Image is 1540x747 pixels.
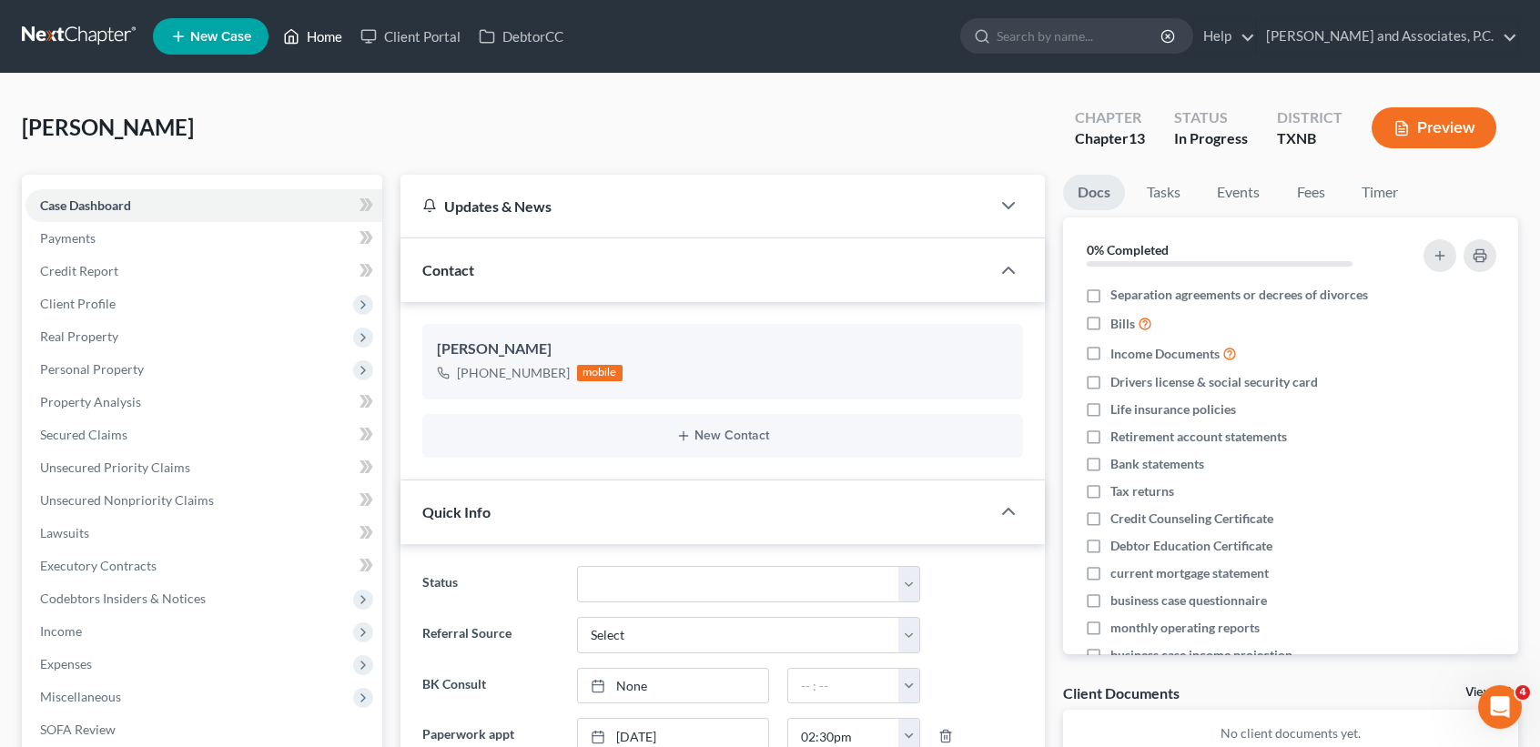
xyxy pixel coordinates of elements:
span: Life insurance policies [1110,400,1236,419]
span: current mortgage statement [1110,564,1269,582]
span: 4 [1515,685,1530,700]
label: Referral Source [413,617,568,653]
div: Chapter [1075,107,1145,128]
span: Quick Info [422,503,491,520]
span: Executory Contracts [40,558,157,573]
input: Search by name... [997,19,1163,53]
span: Credit Report [40,263,118,278]
a: Secured Claims [25,419,382,451]
span: Retirement account statements [1110,428,1287,446]
a: Payments [25,222,382,255]
a: Case Dashboard [25,189,382,222]
div: District [1277,107,1342,128]
span: 13 [1129,129,1145,146]
span: Separation agreements or decrees of divorces [1110,286,1368,304]
a: Tasks [1132,175,1195,210]
a: Events [1202,175,1274,210]
span: Credit Counseling Certificate [1110,510,1273,528]
span: Bank statements [1110,455,1204,473]
a: View All [1465,686,1511,699]
a: Unsecured Priority Claims [25,451,382,484]
a: SOFA Review [25,713,382,746]
label: Status [413,566,568,602]
span: Case Dashboard [40,197,131,213]
strong: 0% Completed [1087,242,1169,257]
div: In Progress [1174,128,1248,149]
div: TXNB [1277,128,1342,149]
span: Bills [1110,315,1135,333]
span: Income Documents [1110,345,1220,363]
a: [PERSON_NAME] and Associates, P.C. [1257,20,1517,53]
a: DebtorCC [470,20,572,53]
a: Executory Contracts [25,550,382,582]
span: business case questionnaire [1110,591,1267,610]
span: Unsecured Priority Claims [40,459,190,475]
a: Timer [1347,175,1413,210]
p: No client documents yet. [1078,724,1504,742]
span: Expenses [40,656,92,671]
span: Codebtors Insiders & Notices [40,591,206,606]
span: Drivers license & social security card [1110,373,1318,391]
iframe: Intercom live chat [1478,685,1522,729]
a: Home [274,20,351,53]
span: SOFA Review [40,722,116,737]
a: None [578,669,768,703]
span: Tax returns [1110,482,1174,500]
span: Lawsuits [40,525,89,540]
span: [PERSON_NAME] [22,114,194,140]
span: Miscellaneous [40,689,121,704]
button: New Contact [437,429,1008,443]
div: Client Documents [1063,683,1180,702]
a: Unsecured Nonpriority Claims [25,484,382,517]
span: Client Profile [40,296,116,311]
button: Preview [1372,107,1496,148]
div: Updates & News [422,197,968,216]
span: Unsecured Nonpriority Claims [40,492,214,508]
span: Real Property [40,328,118,344]
div: mobile [577,365,623,381]
a: Client Portal [351,20,470,53]
span: Secured Claims [40,427,127,442]
span: business case income projection [1110,646,1292,664]
a: Help [1194,20,1255,53]
div: [PHONE_NUMBER] [457,364,570,382]
div: Status [1174,107,1248,128]
span: Contact [422,261,474,278]
span: Personal Property [40,361,144,377]
span: Debtor Education Certificate [1110,537,1272,555]
a: Lawsuits [25,517,382,550]
label: BK Consult [413,668,568,704]
span: monthly operating reports [1110,619,1260,637]
a: Credit Report [25,255,382,288]
input: -- : -- [788,669,899,703]
span: New Case [190,30,251,44]
span: Property Analysis [40,394,141,409]
a: Fees [1282,175,1340,210]
span: Payments [40,230,96,246]
div: [PERSON_NAME] [437,338,1008,360]
div: Chapter [1075,128,1145,149]
a: Property Analysis [25,386,382,419]
span: Income [40,623,82,639]
a: Docs [1063,175,1125,210]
